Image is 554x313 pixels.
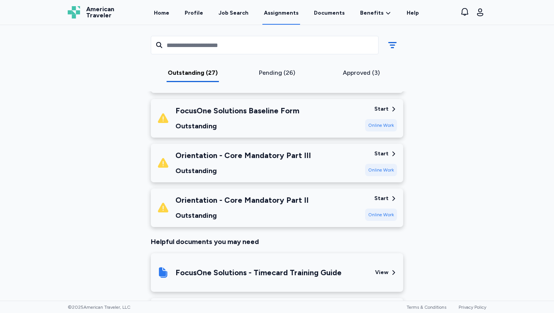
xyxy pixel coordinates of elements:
[322,68,400,77] div: Approved (3)
[374,150,389,158] div: Start
[175,267,342,278] div: FocusOne Solutions - Timecard Training Guide
[238,68,316,77] div: Pending (26)
[374,105,389,113] div: Start
[365,209,397,221] div: Online Work
[360,9,384,17] span: Benefits
[68,304,130,310] span: © 2025 American Traveler, LLC
[175,105,299,116] div: FocusOne Solutions Baseline Form
[175,121,299,131] div: Outstanding
[459,305,486,310] a: Privacy Policy
[175,150,311,161] div: Orientation - Core Mandatory Part III
[375,269,389,276] div: View
[360,9,391,17] a: Benefits
[175,195,309,205] div: Orientation - Core Mandatory Part II
[407,305,446,310] a: Terms & Conditions
[374,195,389,202] div: Start
[365,164,397,176] div: Online Work
[175,210,309,221] div: Outstanding
[154,68,232,77] div: Outstanding (27)
[365,119,397,131] div: Online Work
[219,9,249,17] div: Job Search
[151,236,403,247] div: Helpful documents you may need
[175,165,311,176] div: Outstanding
[68,6,80,19] img: Logo
[262,1,300,25] a: Assignments
[86,6,114,19] span: American Traveler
